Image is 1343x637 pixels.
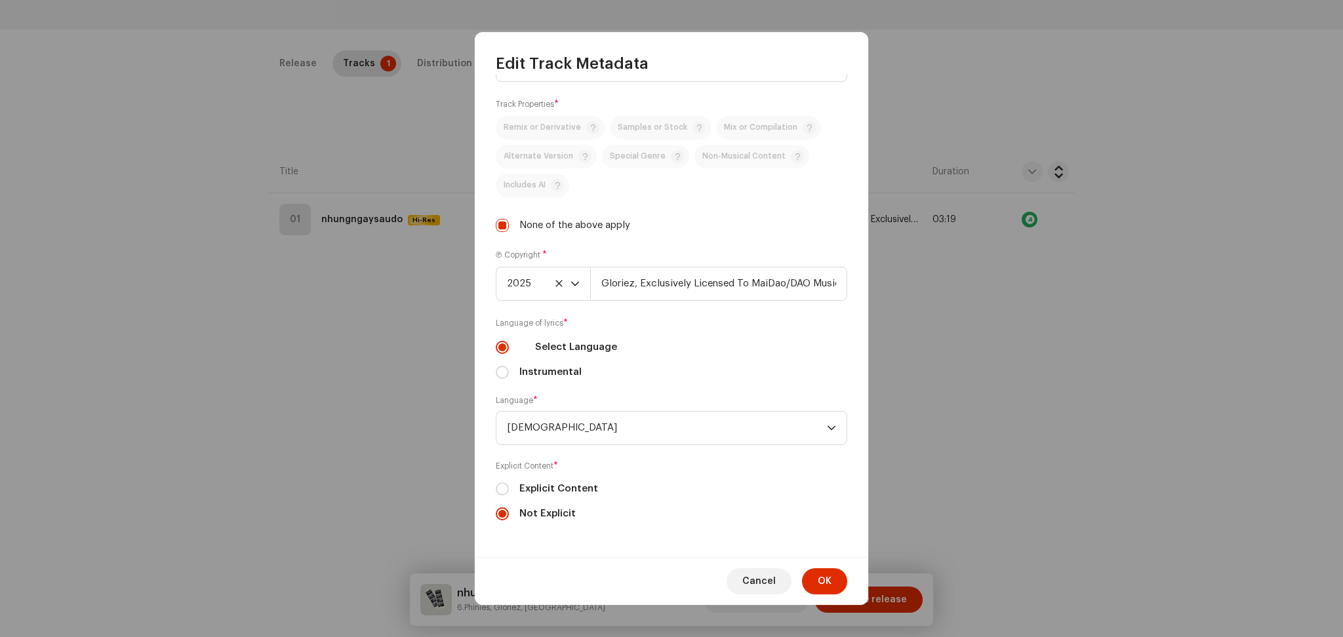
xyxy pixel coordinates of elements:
[507,412,827,444] span: Vietnamese
[496,395,538,406] label: Language
[496,317,563,330] small: Language of lyrics
[827,412,836,444] div: dropdown trigger
[727,568,792,594] button: Cancel
[802,568,847,594] button: OK
[519,365,582,379] label: Instrumental
[535,340,617,355] label: Select Language
[496,98,554,111] small: Track Properties
[742,568,776,594] span: Cancel
[818,568,832,594] span: OK
[507,267,571,300] span: 2025
[496,248,540,261] small: Ⓟ Copyright
[519,507,576,521] label: Not Explicit
[590,267,847,301] input: e.g. Label LLC
[519,218,630,233] label: None of the above apply
[496,461,847,471] label: Explicit Content
[571,267,580,300] div: dropdown trigger
[519,482,598,496] label: Explicit Content
[496,53,649,74] span: Edit Track Metadata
